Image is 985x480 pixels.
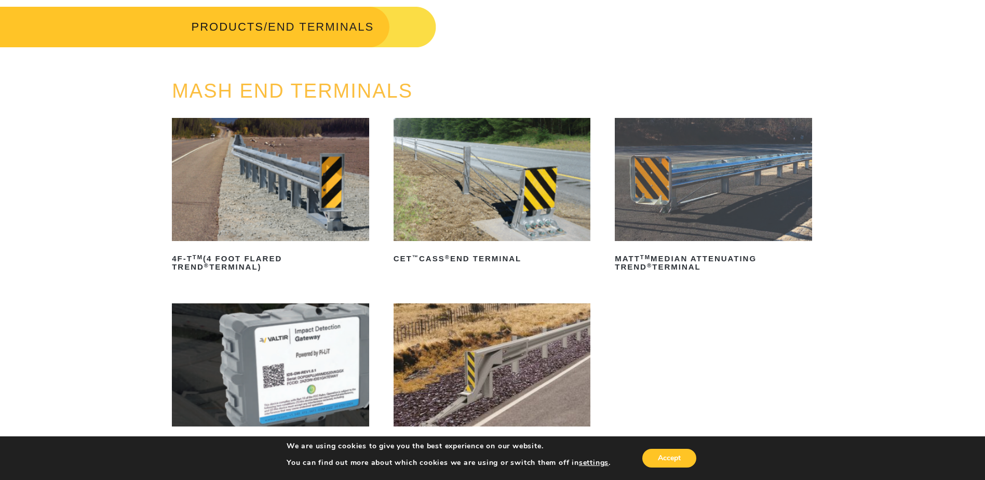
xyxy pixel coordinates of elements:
sup: TM [640,254,651,260]
sup: ™ [412,254,419,260]
a: 4F-TTM(4 Foot Flared TREND®Terminal) [172,118,369,275]
h2: 4F-T (4 Foot Flared TREND Terminal) [172,250,369,275]
h2: CET CASS End Terminal [394,250,591,267]
sup: ® [445,254,450,260]
a: MATTTMMedian Attenuating TREND®Terminal [615,118,812,275]
sup: ® [204,262,209,269]
a: PRODUCTS [191,20,263,33]
a: CET™CASS®End Terminal [394,118,591,267]
h2: MATT Median Attenuating TREND Terminal [615,250,812,275]
img: SoftStop System End Terminal [394,303,591,426]
a: SoftStop®System [394,303,591,452]
a: PI-LITTMImpact Detection System [172,303,369,452]
p: You can find out more about which cookies we are using or switch them off in . [287,458,611,468]
a: MASH END TERMINALS [172,80,413,102]
button: settings [579,458,609,468]
sup: ® [647,262,652,269]
p: We are using cookies to give you the best experience on our website. [287,442,611,451]
sup: TM [193,254,203,260]
button: Accept [642,449,696,468]
span: END TERMINALS [268,20,374,33]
